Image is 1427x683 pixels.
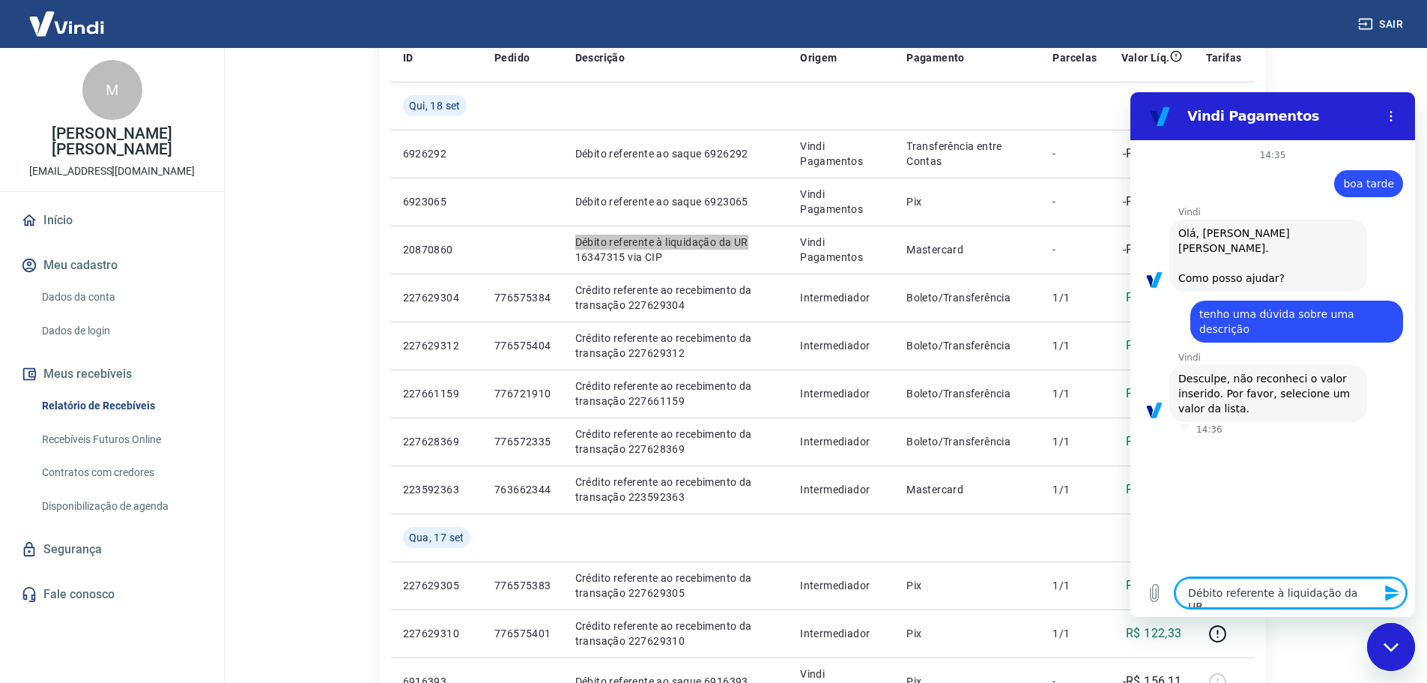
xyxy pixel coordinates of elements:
[800,434,882,449] p: Intermediador
[800,50,837,65] p: Origem
[1367,623,1415,671] iframe: Botão para abrir a janela de mensagens, conversa em andamento
[1052,482,1097,497] p: 1/1
[1052,338,1097,353] p: 1/1
[1123,145,1182,163] p: -R$ 784,90
[1052,146,1097,161] p: -
[18,578,206,611] a: Fale conosco
[906,482,1028,497] p: Mastercard
[575,475,777,505] p: Crédito referente ao recebimento da transação 223592363
[906,242,1028,257] p: Mastercard
[800,235,882,265] p: Vindi Pagamentos
[18,249,206,282] button: Meu cadastro
[1123,193,1182,211] p: -R$ 244,50
[403,50,413,65] p: ID
[403,434,470,449] p: 227628369
[1126,385,1182,403] p: R$ 174,30
[1052,50,1097,65] p: Parcelas
[1052,434,1097,449] p: 1/1
[906,434,1028,449] p: Boleto/Transferência
[575,146,777,161] p: Débito referente ao saque 6926292
[494,578,551,593] p: 776575383
[906,139,1028,169] p: Transferência entre Contas
[575,50,625,65] p: Descrição
[36,457,206,488] a: Contratos com credores
[36,282,206,313] a: Dados da conta
[906,338,1028,353] p: Boleto/Transferência
[800,338,882,353] p: Intermediador
[36,391,206,421] a: Relatório de Recebíveis
[403,482,470,497] p: 223592363
[36,491,206,522] a: Disponibilização de agenda
[403,146,470,161] p: 6926292
[403,626,470,641] p: 227629310
[906,50,965,65] p: Pagamento
[409,530,464,545] span: Qua, 17 set
[1126,577,1182,595] p: R$ 122,17
[575,427,777,457] p: Crédito referente ao recebimento da transação 227628369
[494,386,551,401] p: 776721910
[1126,289,1182,307] p: R$ 172,50
[1126,481,1182,499] p: R$ 188,76
[1052,386,1097,401] p: 1/1
[1206,50,1242,65] p: Tarifas
[575,571,777,601] p: Crédito referente ao recebimento da transação 227629305
[575,331,777,361] p: Crédito referente ao recebimento da transação 227629312
[18,204,206,237] a: Início
[1052,290,1097,305] p: 1/1
[403,194,470,209] p: 6923065
[906,290,1028,305] p: Boleto/Transferência
[800,290,882,305] p: Intermediador
[1052,242,1097,257] p: -
[1052,626,1097,641] p: 1/1
[403,338,470,353] p: 227629312
[1126,337,1182,355] p: R$ 284,35
[575,235,777,265] p: Débito referente à liquidação da UR 16347315 via CIP
[494,482,551,497] p: 763662344
[36,316,206,346] a: Dados de login
[906,626,1028,641] p: Pix
[82,60,142,120] div: M
[18,1,115,46] img: Vindi
[1130,92,1415,617] iframe: Janela de mensagens
[800,482,882,497] p: Intermediador
[29,163,195,179] p: [EMAIL_ADDRESS][DOMAIN_NAME]
[1052,578,1097,593] p: 1/1
[575,194,777,209] p: Débito referente ao saque 6923065
[18,533,206,566] a: Segurança
[1126,433,1182,451] p: R$ 153,75
[494,626,551,641] p: 776575401
[800,187,882,217] p: Vindi Pagamentos
[1121,50,1170,65] p: Valor Líq.
[403,578,470,593] p: 227629305
[906,386,1028,401] p: Boleto/Transferência
[494,290,551,305] p: 776575384
[1355,10,1409,38] button: Sair
[494,338,551,353] p: 776575404
[403,242,470,257] p: 20870860
[575,283,777,313] p: Crédito referente ao recebimento da transação 227629304
[18,358,206,391] button: Meus recebíveis
[800,626,882,641] p: Intermediador
[575,619,777,649] p: Crédito referente ao recebimento da transação 227629310
[494,50,530,65] p: Pedido
[1052,194,1097,209] p: -
[403,290,470,305] p: 227629304
[12,126,212,157] p: [PERSON_NAME] [PERSON_NAME]
[800,139,882,169] p: Vindi Pagamentos
[575,379,777,409] p: Crédito referente ao recebimento da transação 227661159
[403,386,470,401] p: 227661159
[800,578,882,593] p: Intermediador
[1126,625,1182,643] p: R$ 122,33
